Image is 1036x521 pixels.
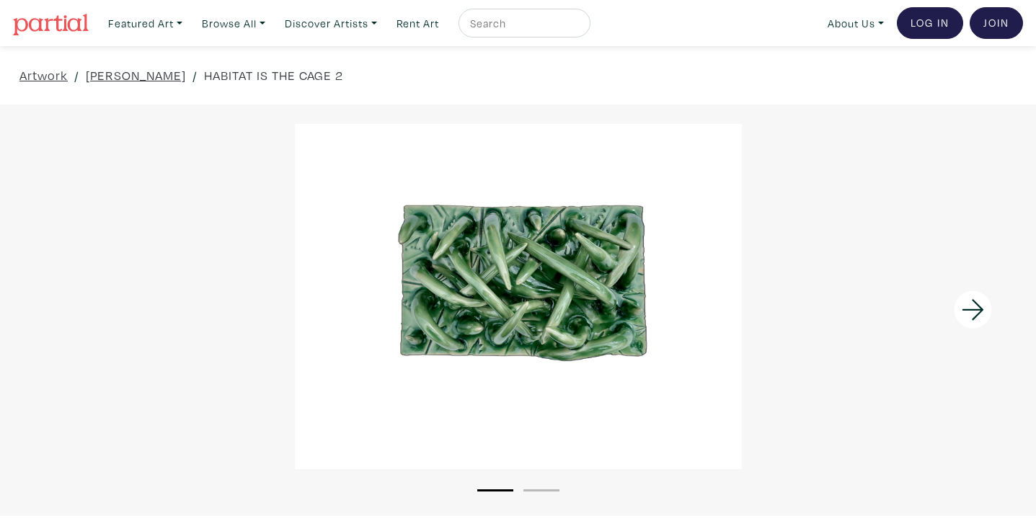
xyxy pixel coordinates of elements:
a: About Us [821,9,890,38]
a: Join [970,7,1023,39]
button: 2 of 2 [523,489,559,491]
a: Discover Artists [278,9,384,38]
a: [PERSON_NAME] [86,66,186,85]
a: Featured Art [102,9,189,38]
a: Artwork [19,66,68,85]
a: Rent Art [390,9,446,38]
input: Search [469,14,577,32]
span: / [74,66,79,85]
a: Log In [897,7,963,39]
a: HABITAT IS THE CAGE 2 [204,66,343,85]
a: Browse All [195,9,272,38]
button: 1 of 2 [477,489,513,491]
span: / [192,66,198,85]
